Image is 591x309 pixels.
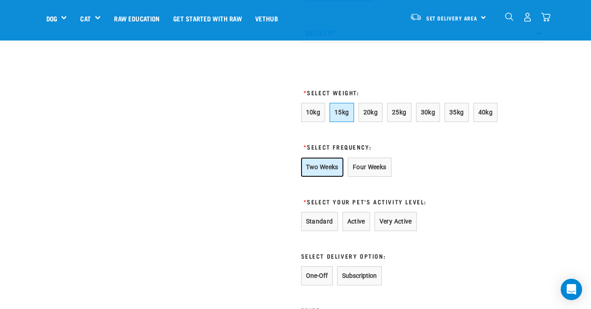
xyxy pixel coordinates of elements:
[301,103,326,122] button: 10kg
[387,103,412,122] button: 25kg
[337,266,382,285] button: Subscription
[301,198,501,205] h3: Select Your Pet's Activity Level:
[541,12,550,22] img: home-icon@2x.png
[478,109,493,116] span: 40kg
[375,212,417,231] button: Very Active
[46,13,57,24] a: Dog
[301,143,501,150] h3: Select Frequency:
[330,103,354,122] button: 15kg
[416,103,440,122] button: 30kg
[505,12,514,21] img: home-icon-1@2x.png
[363,109,378,116] span: 20kg
[301,89,501,96] h3: Select Weight:
[523,12,532,22] img: user.png
[473,103,498,122] button: 40kg
[107,0,166,36] a: Raw Education
[348,158,391,177] button: Four Weeks
[342,212,370,231] button: Active
[359,103,383,122] button: 20kg
[392,109,407,116] span: 25kg
[421,109,436,116] span: 30kg
[167,0,249,36] a: Get started with Raw
[334,109,349,116] span: 15kg
[426,16,478,20] span: Set Delivery Area
[444,103,469,122] button: 35kg
[301,212,338,231] button: Standard
[410,13,422,21] img: van-moving.png
[301,252,501,259] h3: Select Delivery Option:
[306,109,321,116] span: 10kg
[249,0,285,36] a: Vethub
[561,279,582,300] div: Open Intercom Messenger
[449,109,464,116] span: 35kg
[301,158,343,177] button: Two Weeks
[301,266,333,285] button: One-Off
[80,13,90,24] a: Cat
